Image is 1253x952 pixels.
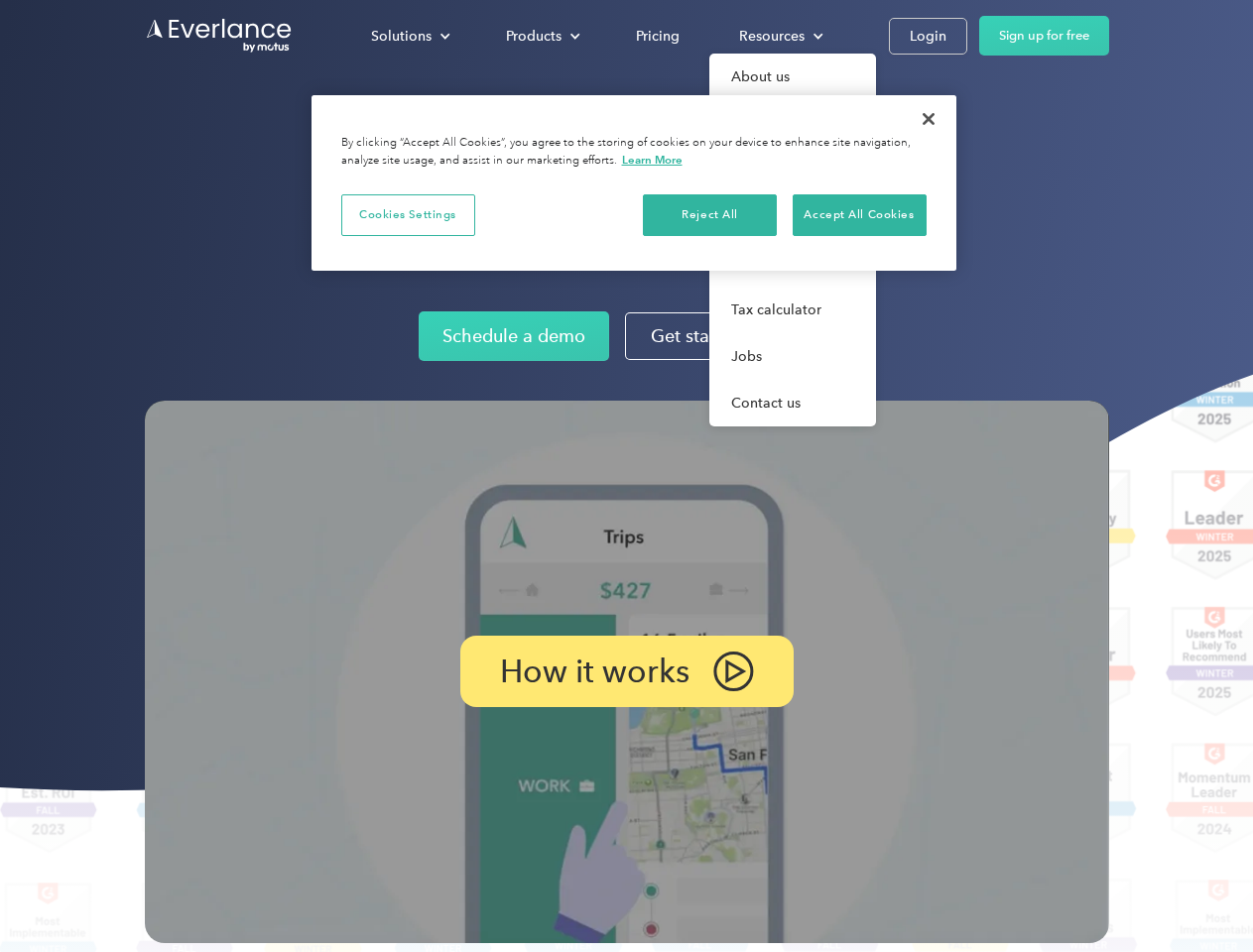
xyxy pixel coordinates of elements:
div: Products [486,19,596,54]
div: Cookie banner [312,95,956,271]
div: Products [506,24,562,49]
button: Cookies Settings [341,194,475,236]
div: Pricing [636,24,680,49]
div: By clicking “Accept All Cookies”, you agree to the storing of cookies on your device to enhance s... [341,135,927,170]
div: Privacy [312,95,956,271]
a: Tax calculator [709,287,876,333]
button: Close [907,97,950,141]
a: Pricing [616,19,699,54]
a: About us [709,54,876,100]
input: Submit [146,118,246,160]
a: Jobs [709,333,876,380]
a: Schedule a demo [419,311,609,361]
a: More information about your privacy, opens in a new tab [622,153,683,167]
div: Solutions [351,19,466,54]
p: How it works [500,659,689,683]
a: Go to homepage [145,17,294,55]
button: Reject All [643,194,777,236]
div: Solutions [371,24,432,49]
div: Login [910,24,946,49]
button: Accept All Cookies [793,194,927,236]
a: Get started for free [625,312,834,360]
div: Resources [719,19,839,54]
nav: Resources [709,54,876,426]
a: Sign up for free [979,16,1109,56]
a: Login [889,18,967,55]
div: Resources [739,24,805,49]
a: Contact us [709,380,876,426]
